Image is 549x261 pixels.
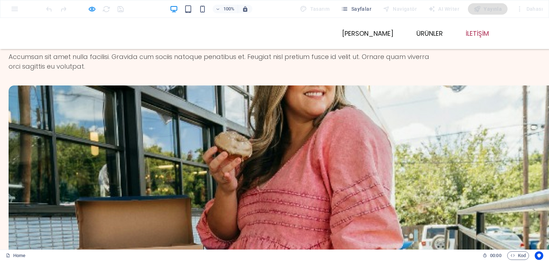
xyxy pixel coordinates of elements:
span: Kod [510,251,526,260]
h6: 100% [223,5,235,13]
button: 100% [213,5,238,13]
a: İLETİŞİM [466,13,489,19]
button: Kod [507,251,529,260]
button: Sayfalar [338,3,374,15]
button: Usercentrics [535,251,543,260]
span: Sayfalar [341,5,371,13]
a: Seçimi iptal etmek için tıkla. Sayfaları açmak için çift tıkla [6,251,25,260]
p: Accumsan sit amet nulla facilisi. Gravida cum sociis natoque penatibus et. Feugiat nisl pretium f... [9,34,437,53]
div: Tasarım (Ctrl+Alt+Y) [297,3,332,15]
span: : [495,253,496,258]
span: 00 00 [490,251,501,260]
i: Yeniden boyutlandırmada yakınlaştırma düzeyini seçilen cihaza uyacak şekilde otomatik olarak ayarla. [242,6,248,12]
h6: Oturum süresi [483,251,501,260]
a: ÜRÜNLER [416,13,443,19]
a: [PERSON_NAME] [342,13,394,19]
